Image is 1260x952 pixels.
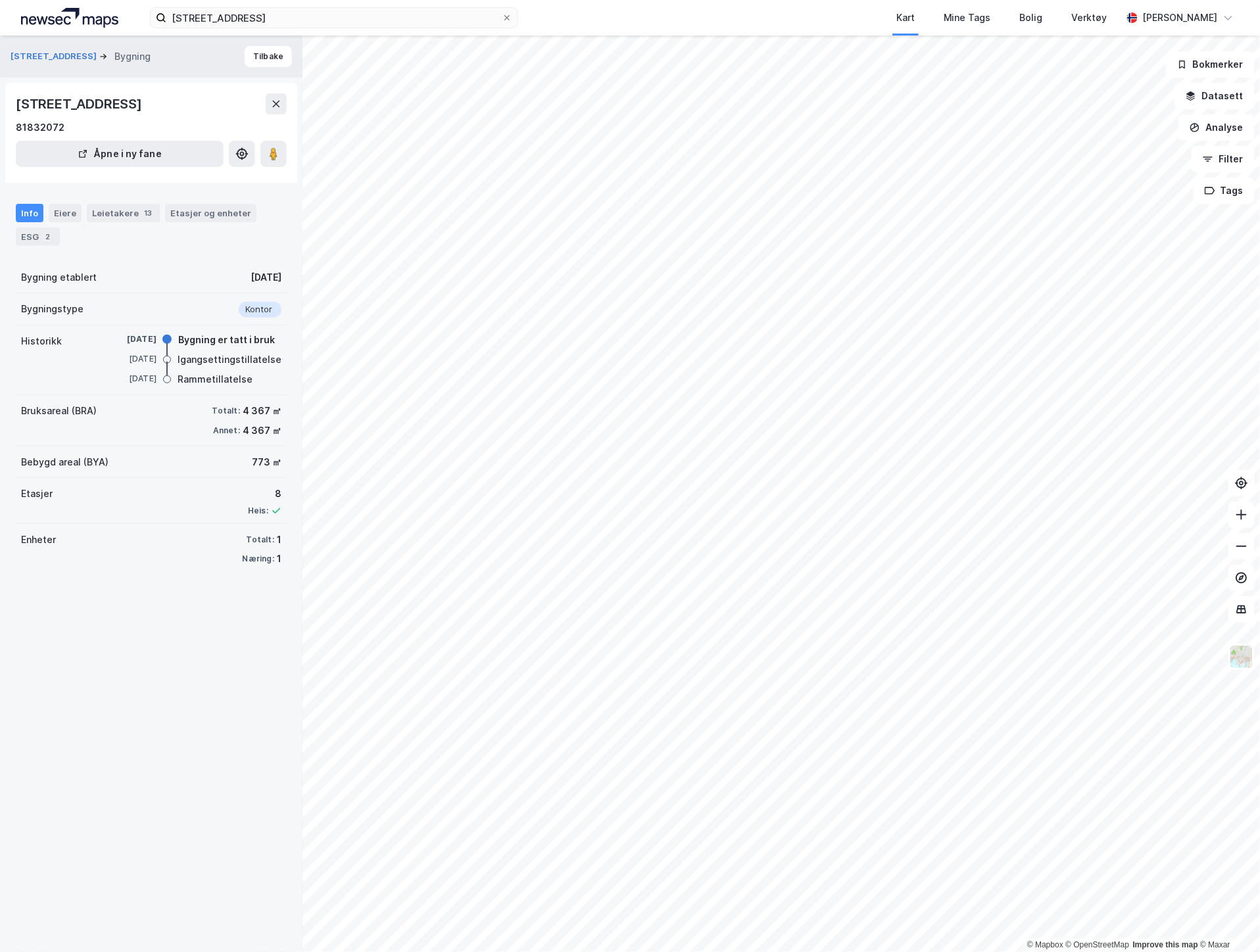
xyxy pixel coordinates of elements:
a: OpenStreetMap [1066,941,1130,950]
div: Etasjer og enheter [170,207,251,219]
button: Datasett [1175,83,1255,109]
img: logo.a4113a55bc3d86da70a041830d287a7e.svg [21,8,118,28]
div: Heis: [248,506,268,516]
div: [STREET_ADDRESS] [16,93,145,114]
div: [DATE] [104,353,157,365]
a: Mapbox [1027,941,1063,950]
div: Info [16,204,43,222]
div: [PERSON_NAME] [1143,10,1218,26]
div: Næring: [243,554,274,564]
div: [DATE] [104,373,157,385]
div: Verktøy [1072,10,1107,26]
button: [STREET_ADDRESS] [11,50,99,63]
div: Annet: [213,425,240,436]
div: Bygning etablert [21,270,97,285]
div: 4 367 ㎡ [243,403,281,419]
div: ESG [16,227,60,246]
button: Tilbake [245,46,292,67]
div: Kart [896,10,915,26]
div: Mine Tags [944,10,991,26]
div: Bruksareal (BRA) [21,403,97,419]
img: Z [1229,644,1254,669]
div: Historikk [21,333,62,349]
a: Improve this map [1133,941,1198,950]
div: Bolig [1020,10,1043,26]
div: 8 [248,486,281,502]
iframe: Chat Widget [1194,889,1260,952]
input: Søk på adresse, matrikkel, gårdeiere, leietakere eller personer [166,8,502,28]
div: Etasjer [21,486,53,502]
button: Bokmerker [1166,51,1255,78]
div: 81832072 [16,120,64,135]
button: Åpne i ny fane [16,141,224,167]
div: Rammetillatelse [178,371,253,387]
div: Leietakere [87,204,160,222]
button: Tags [1194,178,1255,204]
div: 1 [277,551,281,567]
div: Bygning er tatt i bruk [178,332,275,348]
div: Bygning [114,49,151,64]
div: 13 [141,206,155,220]
div: 773 ㎡ [252,454,281,470]
button: Analyse [1178,114,1255,141]
div: Eiere [49,204,82,222]
div: Bygningstype [21,301,84,317]
div: [DATE] [104,333,157,345]
div: 2 [41,230,55,243]
div: Totalt: [212,406,240,416]
div: Bebygd areal (BYA) [21,454,109,470]
div: Enheter [21,532,56,548]
div: Igangsettingstillatelse [178,352,281,368]
div: 4 367 ㎡ [243,423,281,439]
button: Filter [1192,146,1255,172]
div: Totalt: [247,535,274,545]
div: Kontrollprogram for chat [1194,889,1260,952]
div: 1 [277,532,281,548]
div: [DATE] [251,270,281,285]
